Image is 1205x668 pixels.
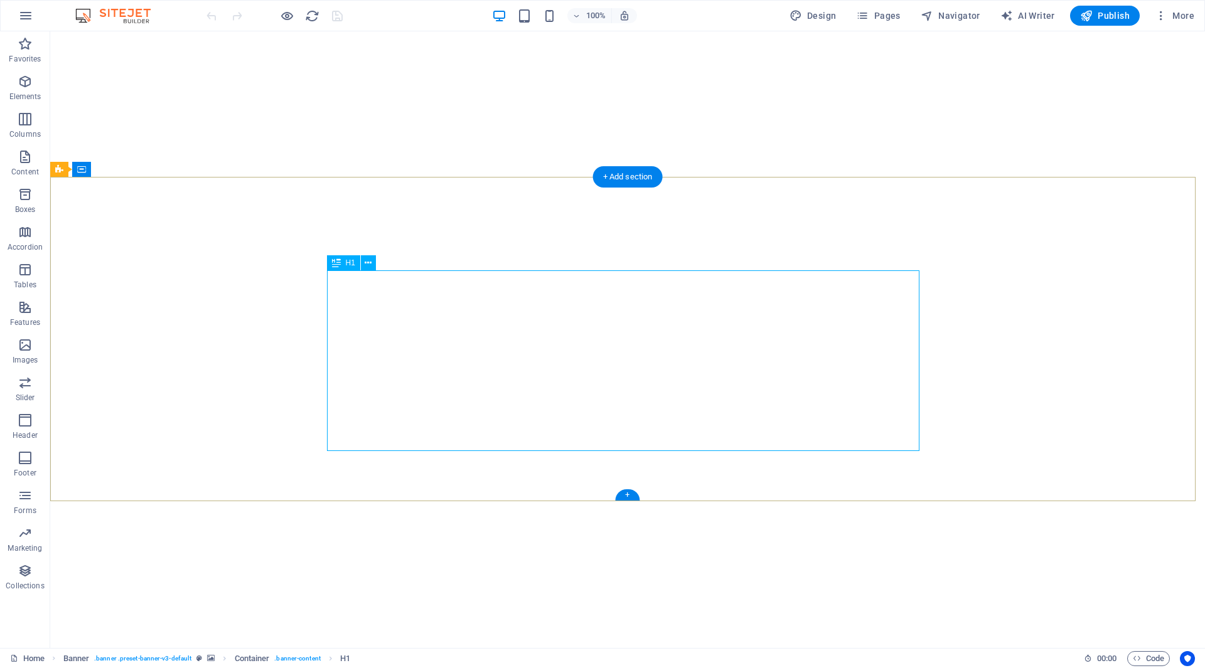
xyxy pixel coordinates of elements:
p: Images [13,355,38,365]
p: Header [13,430,38,440]
button: Usercentrics [1180,651,1195,666]
p: Tables [14,280,36,290]
p: Columns [9,129,41,139]
p: Collections [6,581,44,591]
p: Favorites [9,54,41,64]
button: Pages [851,6,905,26]
i: On resize automatically adjust zoom level to fit chosen device. [619,10,630,21]
span: Click to select. Double-click to edit [340,651,350,666]
p: Content [11,167,39,177]
p: Boxes [15,204,36,215]
span: Click to select. Double-click to edit [235,651,270,666]
span: Pages [856,9,900,22]
button: reload [304,8,319,23]
iframe: To enrich screen reader interactions, please activate Accessibility in Grammarly extension settings [50,31,1205,648]
span: . banner .preset-banner-v3-default [94,651,191,666]
span: : [1106,654,1108,663]
span: Click to select. Double-click to edit [63,651,90,666]
div: Design (Ctrl+Alt+Y) [785,6,842,26]
span: More [1155,9,1194,22]
nav: breadcrumb [63,651,351,666]
p: Slider [16,393,35,403]
div: + [615,489,640,501]
span: . banner-content [274,651,320,666]
h6: Session time [1084,651,1117,666]
button: Publish [1070,6,1140,26]
span: AI Writer [1000,9,1055,22]
button: Design [785,6,842,26]
div: + Add section [593,166,663,188]
i: This element contains a background [207,655,215,662]
i: Reload page [305,9,319,23]
button: Click here to leave preview mode and continue editing [279,8,294,23]
p: Marketing [8,543,42,553]
p: Elements [9,92,41,102]
span: Design [790,9,837,22]
button: More [1150,6,1199,26]
span: Navigator [921,9,980,22]
button: Navigator [916,6,985,26]
p: Features [10,317,40,327]
a: Click to cancel selection. Double-click to open Pages [10,651,45,666]
i: This element is a customizable preset [196,655,202,662]
p: Accordion [8,242,43,252]
button: Code [1127,651,1170,666]
img: Editor Logo [72,8,166,23]
iframe: To enrich screen reader interactions, please activate Accessibility in Grammarly extension settings [958,341,1186,646]
p: Footer [14,468,36,478]
p: Forms [14,506,36,516]
button: 100% [567,8,612,23]
span: 00 00 [1097,651,1117,666]
span: Publish [1080,9,1130,22]
span: H1 [346,259,355,267]
h6: 100% [586,8,606,23]
span: Code [1133,651,1164,666]
button: AI Writer [995,6,1060,26]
